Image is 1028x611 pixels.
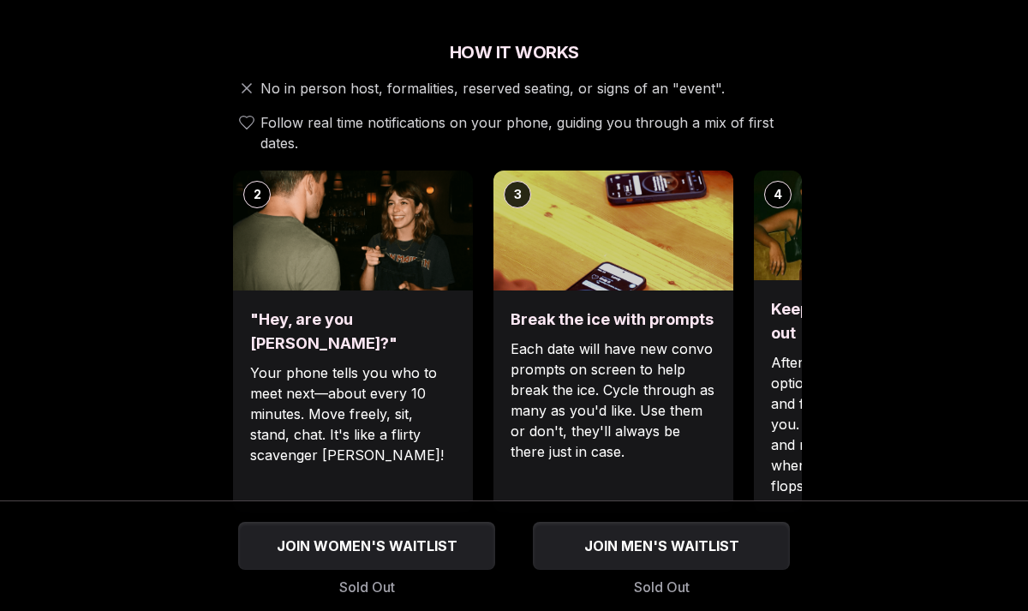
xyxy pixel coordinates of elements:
[511,308,716,332] h3: Break the ice with prompts
[233,171,473,291] img: "Hey, are you Max?"
[493,171,733,291] img: Break the ice with prompts
[260,112,795,153] span: Follow real time notifications on your phone, guiding you through a mix of first dates.
[581,536,743,556] span: JOIN MEN'S WAITLIST
[511,338,716,462] p: Each date will have new convo prompts on screen to help break the ice. Cycle through as many as y...
[250,362,456,465] p: Your phone tells you who to meet next—about every 10 minutes. Move freely, sit, stand, chat. It's...
[339,577,395,597] span: Sold Out
[754,171,994,280] img: Keep track of who stood out
[243,181,271,208] div: 2
[764,181,792,208] div: 4
[771,352,977,496] p: After each date, you'll have the option to jot down quick notes and first impressions. Just for y...
[260,78,725,99] span: No in person host, formalities, reserved seating, or signs of an "event".
[504,181,531,208] div: 3
[634,577,690,597] span: Sold Out
[250,308,456,356] h3: "Hey, are you [PERSON_NAME]?"
[273,536,461,556] span: JOIN WOMEN'S WAITLIST
[771,297,977,345] h3: Keep track of who stood out
[238,522,495,570] button: JOIN WOMEN'S WAITLIST - Sold Out
[226,40,802,64] h2: How It Works
[533,522,790,570] button: JOIN MEN'S WAITLIST - Sold Out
